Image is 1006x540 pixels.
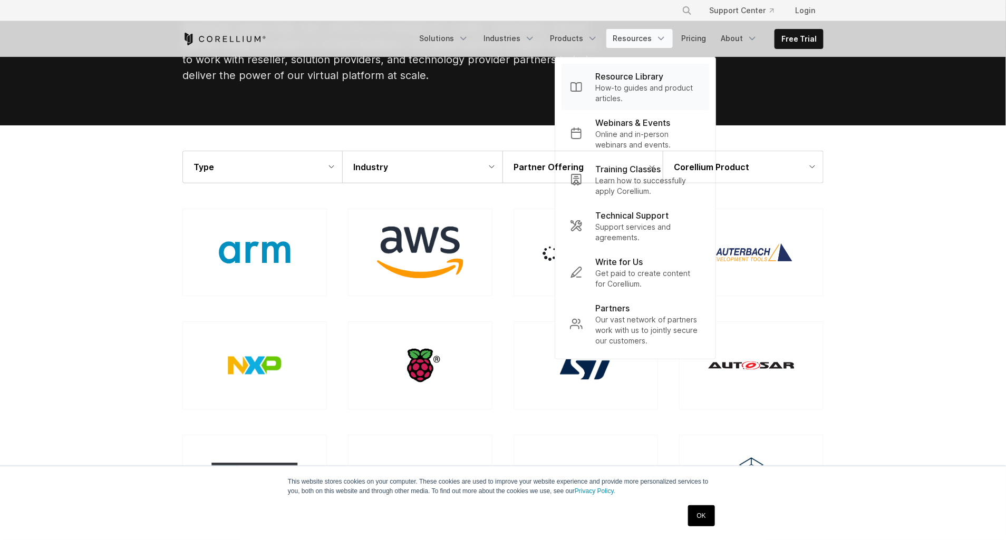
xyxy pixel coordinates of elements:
a: ST Microelectronics [514,321,658,409]
img: RaspberryPi [394,339,447,391]
a: AWS [348,209,492,296]
img: Autosar [708,361,794,370]
div: Navigation Menu [669,1,824,20]
a: Lauterbach [679,209,824,296]
a: Write for Us Get paid to create content for Corellium. [562,249,709,296]
a: Products [544,29,604,48]
div: Navigation Menu [413,29,824,49]
p: Write for Us [595,256,643,268]
a: Login [787,1,824,20]
a: OWASP [348,435,492,522]
a: Technical Support Support services and agreements. [562,203,709,249]
strong: Corellium Product [674,162,749,172]
p: Partners [595,302,630,315]
a: Resources [606,29,673,48]
p: Online and in-person webinars and events. [595,129,701,150]
a: Autosar [679,321,824,409]
img: Cellebrite [543,244,628,261]
img: AWS [377,227,463,278]
a: Elektrobit [182,435,327,522]
a: Resource Library How-to guides and product articles. [562,64,709,110]
p: Resource Library [595,70,663,83]
img: Elektrobit [211,463,297,494]
a: Corellium Home [182,33,266,45]
a: Privacy Policy. [575,487,615,495]
a: Solutions [413,29,475,48]
img: NXP [211,341,297,390]
p: How-to guides and product articles. [595,83,701,104]
p: Learn how to successfully apply Corellium. [595,175,701,197]
img: ARM [219,241,291,263]
strong: Type [194,162,214,172]
a: ARM [182,209,327,296]
a: Pricing [675,29,712,48]
a: RaspberryPi [348,321,492,409]
img: OWASP [377,459,463,498]
p: Technical Support [595,209,669,222]
a: Webinars & Events Online and in-person webinars and events. [562,110,709,156]
a: Cellebrite [514,209,658,296]
a: About [714,29,764,48]
a: Industries [477,29,541,48]
p: Webinars & Events [595,116,670,129]
strong: Partner Offering [514,162,584,172]
a: Partners Our vast network of partners work with us to jointly secure our customers. [562,296,709,352]
img: SOAFEE [717,453,786,505]
p: This website stores cookies on your computer. These cookies are used to improve your website expe... [288,477,718,496]
a: OK [688,505,715,526]
p: Support services and agreements. [595,222,701,243]
a: Free Trial [775,30,823,48]
p: Get paid to create content for Corellium. [595,268,701,289]
a: Support Center [701,1,782,20]
img: Lauterbach [708,242,794,263]
button: Search [678,1,697,20]
a: Red Hat [514,435,658,522]
img: ST Microelectronics [546,339,625,391]
a: NXP [182,321,327,409]
p: Our vast network of partners work with us to jointly secure our customers. [595,315,701,346]
a: SOAFEE [679,435,824,522]
strong: Industry [353,162,388,172]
